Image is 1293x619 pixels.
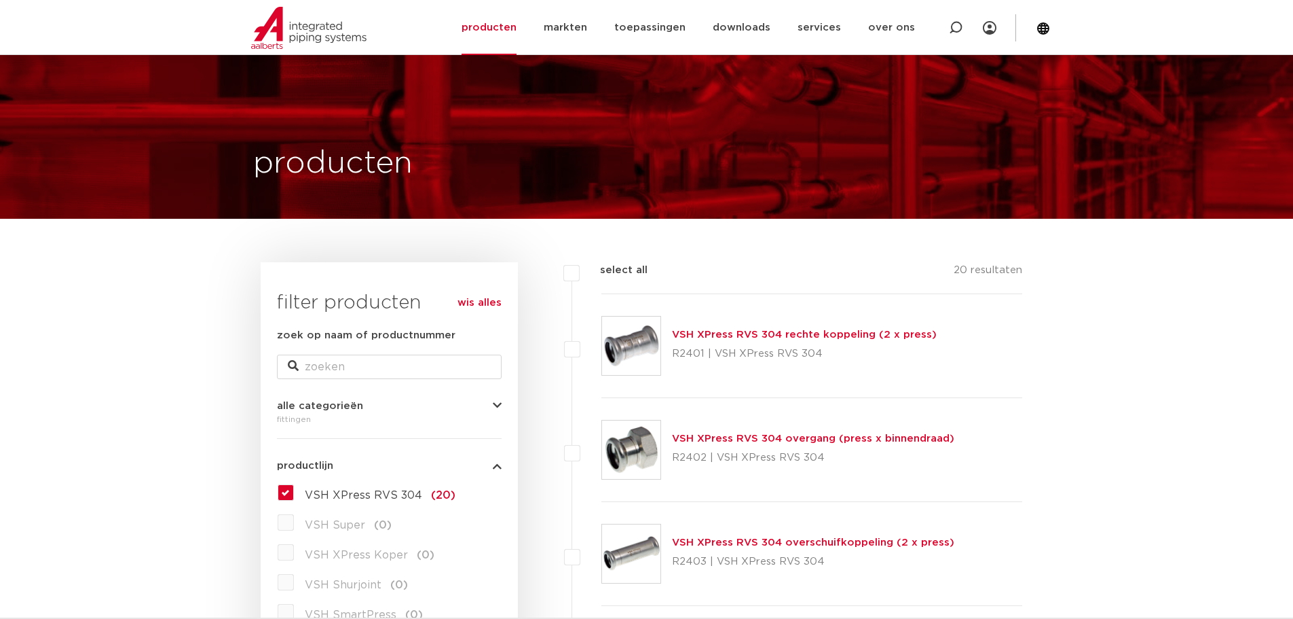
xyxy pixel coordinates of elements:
span: alle categorieën [277,401,363,411]
label: select all [580,262,648,279]
p: R2401 | VSH XPress RVS 304 [672,343,937,365]
span: (20) [431,490,455,501]
label: zoek op naam of productnummer [277,328,455,344]
input: zoeken [277,355,502,379]
div: fittingen [277,411,502,427]
a: VSH XPress RVS 304 rechte koppeling (2 x press) [672,330,937,340]
img: Thumbnail for VSH XPress RVS 304 rechte koppeling (2 x press) [602,317,660,375]
span: VSH Shurjoint [305,580,381,590]
span: (0) [390,580,408,590]
a: VSH XPress RVS 304 overgang (press x binnendraad) [672,434,954,444]
span: (0) [417,550,434,561]
span: productlijn [277,461,333,471]
button: productlijn [277,461,502,471]
img: Thumbnail for VSH XPress RVS 304 overgang (press x binnendraad) [602,421,660,479]
span: VSH Super [305,520,365,531]
span: VSH XPress Koper [305,550,408,561]
a: VSH XPress RVS 304 overschuifkoppeling (2 x press) [672,537,954,548]
img: Thumbnail for VSH XPress RVS 304 overschuifkoppeling (2 x press) [602,525,660,583]
p: R2403 | VSH XPress RVS 304 [672,551,954,573]
h1: producten [253,142,413,185]
p: R2402 | VSH XPress RVS 304 [672,447,954,469]
h3: filter producten [277,289,502,317]
span: VSH XPress RVS 304 [305,490,422,501]
span: (0) [374,520,392,531]
p: 20 resultaten [954,262,1022,283]
button: alle categorieën [277,401,502,411]
a: wis alles [457,295,502,311]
